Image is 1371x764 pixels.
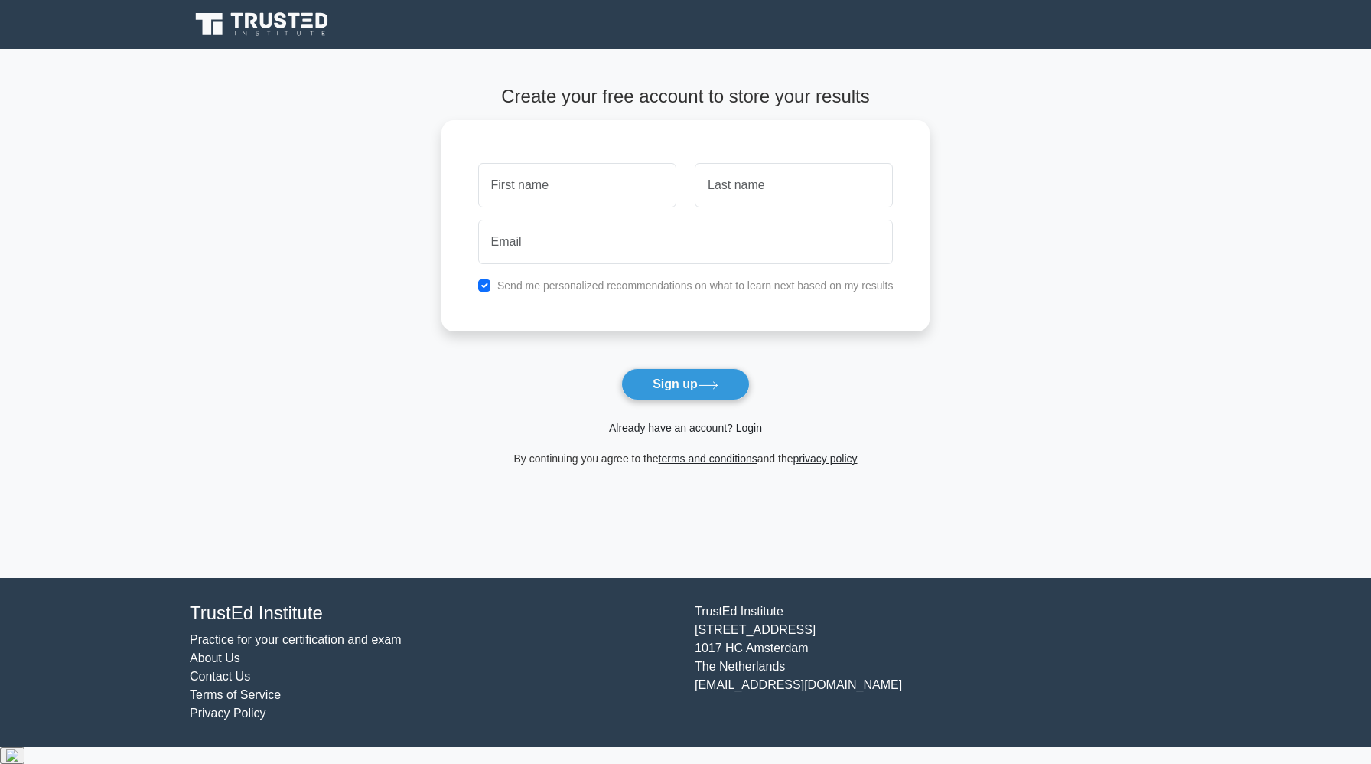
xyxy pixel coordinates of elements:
a: About Us [190,651,240,664]
div: TrustEd Institute [STREET_ADDRESS] 1017 HC Amsterdam The Netherlands [EMAIL_ADDRESS][DOMAIN_NAME] [685,602,1190,723]
a: Terms of Service [190,688,281,701]
a: Privacy Policy [190,707,266,720]
h4: Create your free account to store your results [441,86,930,108]
input: Email [478,220,894,264]
a: privacy policy [793,452,858,465]
input: Last name [695,163,893,207]
a: Already have an account? Login [609,422,762,434]
a: Contact Us [190,670,250,683]
a: Practice for your certification and exam [190,633,402,646]
input: First name [478,163,676,207]
div: By continuing you agree to the and the [432,449,940,468]
label: Send me personalized recommendations on what to learn next based on my results [497,279,894,292]
h4: TrustEd Institute [190,602,676,625]
button: Sign up [621,368,750,400]
a: terms and conditions [659,452,757,465]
